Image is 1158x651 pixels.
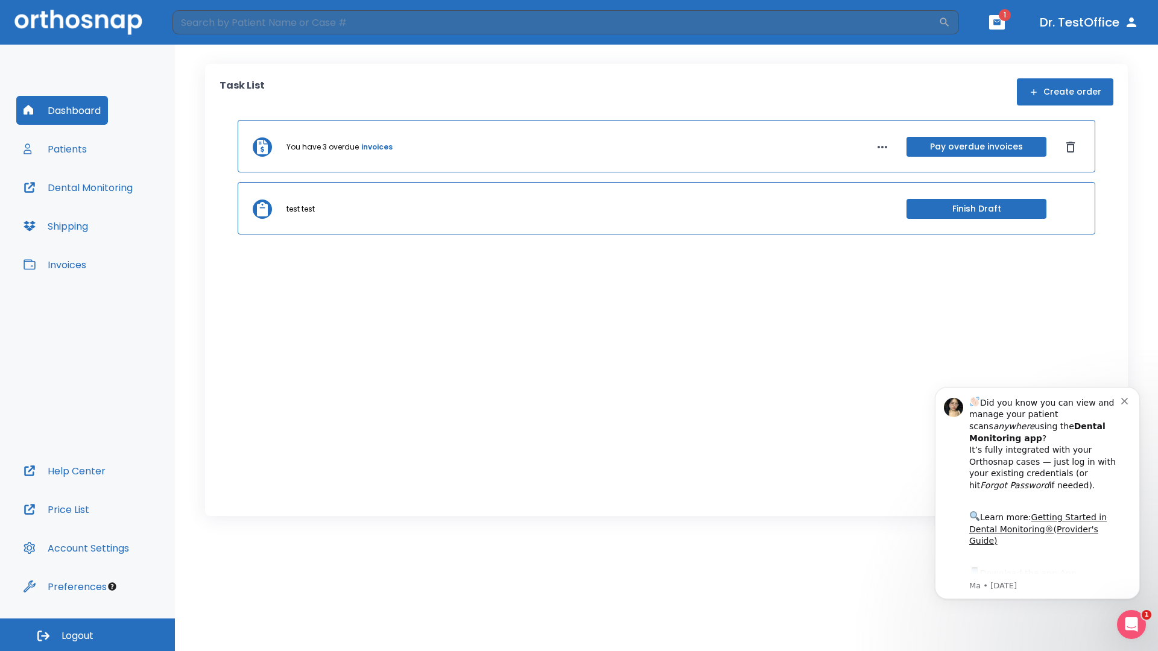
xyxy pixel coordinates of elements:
[1017,78,1113,105] button: Create order
[52,197,204,258] div: Download the app: | ​ Let us know if you need help getting started!
[172,10,938,34] input: Search by Patient Name or Case #
[1061,137,1080,157] button: Dismiss
[14,10,142,34] img: Orthosnap
[906,199,1046,219] button: Finish Draft
[16,212,95,241] button: Shipping
[286,142,359,153] p: You have 3 overdue
[52,212,204,222] p: Message from Ma, sent 3w ago
[107,581,118,592] div: Tooltip anchor
[16,456,113,485] button: Help Center
[52,200,160,221] a: App Store
[16,96,108,125] button: Dashboard
[1117,610,1146,639] iframe: Intercom live chat
[16,134,94,163] button: Patients
[286,204,315,215] p: test test
[917,369,1158,618] iframe: Intercom notifications message
[16,572,114,601] button: Preferences
[999,9,1011,21] span: 1
[361,142,393,153] a: invoices
[16,173,140,202] button: Dental Monitoring
[204,26,214,36] button: Dismiss notification
[1142,610,1151,620] span: 1
[1035,11,1144,33] button: Dr. TestOffice
[16,533,136,562] button: Account Settings
[220,78,265,105] p: Task List
[62,629,93,643] span: Logout
[906,137,1046,157] button: Pay overdue invoices
[16,250,93,279] button: Invoices
[16,495,96,524] button: Price List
